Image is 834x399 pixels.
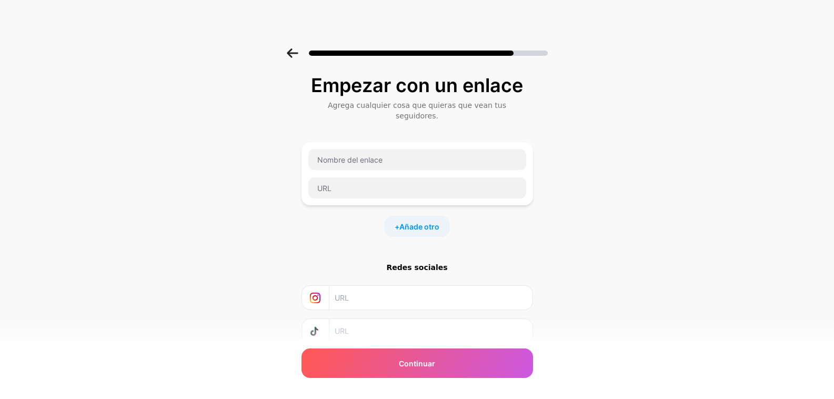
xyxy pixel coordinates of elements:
[335,286,526,310] input: URL
[386,263,447,272] font: Redes sociales
[308,177,526,198] input: URL
[308,149,526,170] input: Nombre del enlace
[328,101,506,120] font: Agrega cualquier cosa que quieras que vean tus seguidores.
[395,222,399,231] font: +
[311,74,523,97] font: Empezar con un enlace
[335,319,526,343] input: URL
[399,222,439,231] font: Añade otro
[399,359,435,368] font: Continuar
